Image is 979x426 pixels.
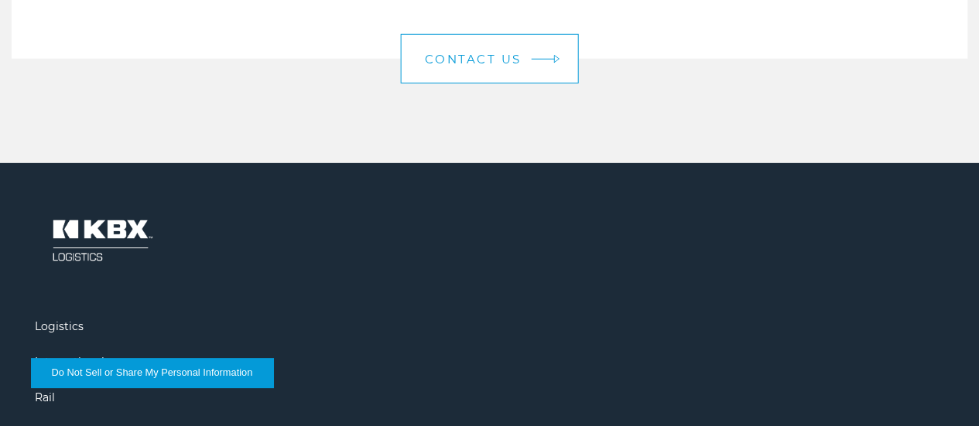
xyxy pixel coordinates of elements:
[425,53,522,65] span: Contact us
[35,355,104,369] a: International
[35,319,84,333] a: Logistics
[31,358,273,387] button: Do Not Sell or Share My Personal Information
[35,202,166,279] img: kbx logo
[902,352,979,426] iframe: Chat Widget
[35,390,55,404] a: Rail
[553,55,560,63] img: arrow
[401,34,579,83] a: Contact us arrow arrow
